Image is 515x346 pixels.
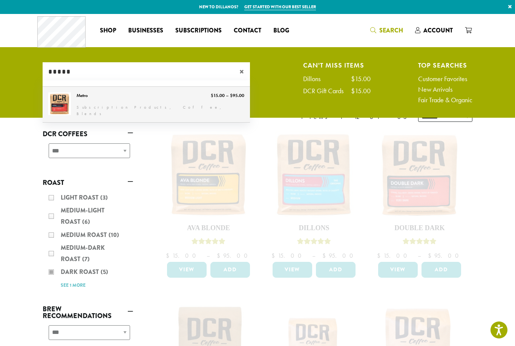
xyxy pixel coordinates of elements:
span: Shop [100,26,116,35]
div: DCR Coffees [43,140,133,167]
div: $15.00 [351,88,371,94]
div: $15.00 [351,75,371,82]
a: Get started with our best seller [244,4,316,10]
a: Roast [43,176,133,189]
a: Brew Recommendations [43,303,133,322]
span: Contact [234,26,261,35]
span: Search [379,26,403,35]
span: × [239,67,250,76]
span: Subscriptions [175,26,222,35]
a: Fair Trade & Organic [418,97,472,103]
a: DCR Coffees [43,128,133,140]
h4: Top Searches [418,62,472,68]
a: Customer Favorites [418,75,472,82]
div: Roast [43,189,133,294]
a: Search [364,24,409,37]
a: New Arrivals [418,86,472,93]
span: Blog [273,26,289,35]
h4: Can't Miss Items [303,62,371,68]
div: DCR Gift Cards [303,88,351,94]
a: Shop [94,25,122,37]
div: Dillons [303,75,328,82]
span: Businesses [128,26,163,35]
span: Account [423,26,453,35]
